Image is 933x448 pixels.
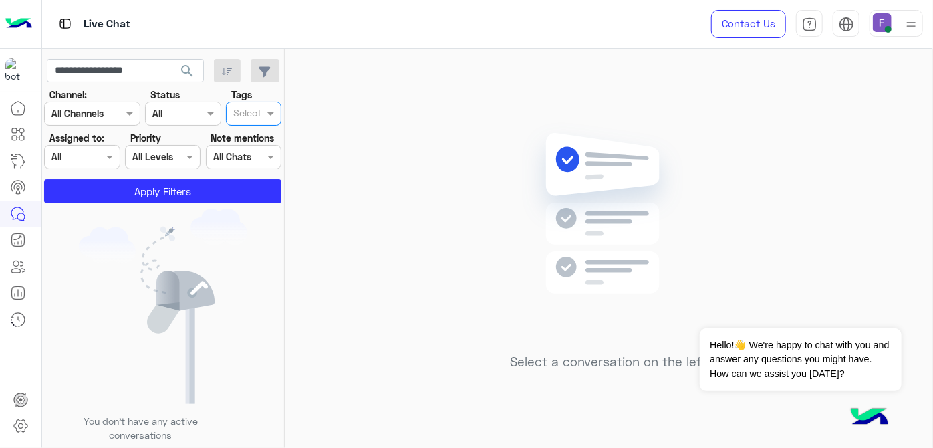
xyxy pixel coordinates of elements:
[700,328,901,391] span: Hello!👋 We're happy to chat with you and answer any questions you might have. How can we assist y...
[5,10,32,38] img: Logo
[79,209,247,404] img: empty users
[796,10,823,38] a: tab
[873,13,892,32] img: userImage
[150,88,180,102] label: Status
[44,179,281,203] button: Apply Filters
[510,354,707,370] h5: Select a conversation on the left
[5,58,29,82] img: 317874714732967
[211,131,274,145] label: Note mentions
[171,59,204,88] button: search
[73,414,208,443] p: You don’t have any active conversations
[231,88,252,102] label: Tags
[903,16,920,33] img: profile
[49,88,87,102] label: Channel:
[49,131,104,145] label: Assigned to:
[84,15,130,33] p: Live Chat
[846,395,893,441] img: hulul-logo.png
[711,10,786,38] a: Contact Us
[130,131,161,145] label: Priority
[802,17,817,32] img: tab
[179,63,195,79] span: search
[57,15,74,32] img: tab
[839,17,854,32] img: tab
[512,122,705,344] img: no messages
[231,106,261,123] div: Select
